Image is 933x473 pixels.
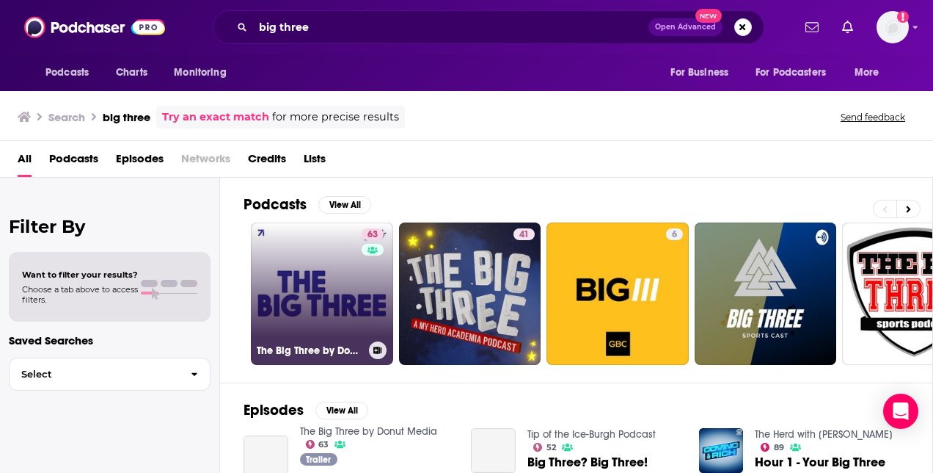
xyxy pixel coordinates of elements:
[162,109,269,126] a: Try an exact match
[24,13,165,41] img: Podchaser - Follow, Share and Rate Podcasts
[695,9,722,23] span: New
[883,394,918,429] div: Open Intercom Messenger
[877,11,909,43] img: User Profile
[181,147,230,177] span: Networks
[244,195,307,214] h2: Podcasts
[164,59,245,87] button: open menu
[22,270,138,280] span: Want to filter your results?
[251,223,393,365] a: 63The Big Three by Donut Media
[253,15,648,39] input: Search podcasts, credits, & more...
[49,147,98,177] a: Podcasts
[761,443,784,452] a: 89
[755,428,893,441] a: The Herd with Colin Cowherd
[471,428,516,473] a: Big Three? Big Three!
[103,110,150,124] h3: big three
[306,440,329,449] a: 63
[45,62,89,83] span: Podcasts
[844,59,898,87] button: open menu
[9,216,211,237] h2: Filter By
[546,444,556,451] span: 52
[755,62,826,83] span: For Podcasters
[527,428,656,441] a: Tip of the Ice-Burgh Podcast
[774,444,784,451] span: 89
[660,59,747,87] button: open menu
[755,456,885,469] a: Hour 1 - Your Big Three
[244,401,368,419] a: EpisodesView All
[527,456,648,469] a: Big Three? Big Three!
[699,428,744,473] img: Hour 1 - Your Big Three
[855,62,879,83] span: More
[10,369,179,379] span: Select
[318,441,329,448] span: 63
[244,401,304,419] h2: Episodes
[22,284,138,305] span: Choose a tab above to access filters.
[174,62,226,83] span: Monitoring
[836,15,859,40] a: Show notifications dropdown
[9,358,211,391] button: Select
[367,228,378,242] span: 63
[48,110,85,124] h3: Search
[213,10,764,44] div: Search podcasts, credits, & more...
[533,443,556,452] a: 52
[300,425,437,438] a: The Big Three by Donut Media
[399,223,541,365] a: 41
[666,228,683,240] a: 6
[546,223,689,365] a: 6
[9,333,211,347] p: Saved Searches
[362,228,384,240] a: 63
[18,147,32,177] a: All
[836,111,910,123] button: Send feedback
[116,62,147,83] span: Charts
[897,11,909,23] svg: Add a profile image
[35,59,108,87] button: open menu
[315,402,368,419] button: View All
[648,18,722,36] button: Open AdvancedNew
[257,344,363,357] h3: The Big Three by Donut Media
[106,59,156,87] a: Charts
[304,147,326,177] a: Lists
[513,228,535,240] a: 41
[318,196,371,214] button: View All
[670,62,728,83] span: For Business
[519,228,529,242] span: 41
[655,24,716,31] span: Open Advanced
[877,11,909,43] span: Logged in as amooers
[272,109,399,126] span: for more precise results
[116,147,164,177] a: Episodes
[244,195,371,214] a: PodcastsView All
[746,59,847,87] button: open menu
[306,455,331,464] span: Trailer
[672,228,677,242] span: 6
[800,15,824,40] a: Show notifications dropdown
[248,147,286,177] a: Credits
[877,11,909,43] button: Show profile menu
